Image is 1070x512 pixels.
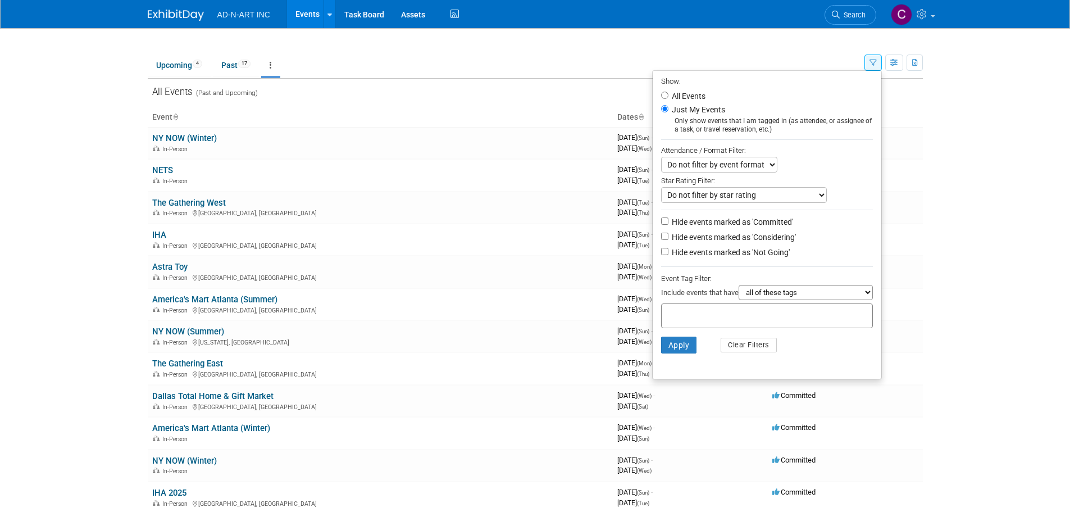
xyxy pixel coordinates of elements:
span: - [653,391,655,400]
span: [DATE] [617,176,649,184]
a: Astra Toy [152,262,188,272]
a: NY NOW (Winter) [152,456,217,466]
span: [DATE] [617,241,649,249]
span: In-Person [162,339,191,346]
label: Hide events marked as 'Considering' [670,232,796,243]
a: NETS [152,165,173,175]
label: Hide events marked as 'Not Going' [670,247,790,258]
span: (Mon) [637,360,652,366]
a: IHA 2025 [152,488,186,498]
a: NY NOW (Summer) [152,327,224,337]
span: (Wed) [637,425,652,431]
span: 17 [238,60,251,68]
label: Just My Events [670,104,725,115]
span: In-Person [162,307,191,314]
span: [DATE] [617,273,652,281]
span: [DATE] [617,133,653,142]
span: (Thu) [637,210,649,216]
span: (Tue) [637,200,649,206]
span: 4 [193,60,202,68]
span: (Sun) [637,490,649,496]
a: Dallas Total Home & Gift Market [152,391,274,401]
span: [DATE] [617,402,648,410]
span: [DATE] [617,198,653,206]
span: (Sun) [637,167,649,173]
div: [GEOGRAPHIC_DATA], [GEOGRAPHIC_DATA] [152,402,608,411]
div: Attendance / Format Filter: [661,144,873,157]
span: (Wed) [637,393,652,399]
span: - [651,165,653,174]
img: In-Person Event [153,339,160,345]
a: NY NOW (Winter) [152,133,217,143]
span: In-Person [162,436,191,443]
span: In-Person [162,468,191,475]
span: [DATE] [617,337,652,346]
span: In-Person [162,500,191,508]
span: (Tue) [637,242,649,248]
span: (Past and Upcoming) [193,89,258,97]
span: In-Person [162,242,191,250]
span: (Sun) [637,232,649,238]
div: [GEOGRAPHIC_DATA], [GEOGRAPHIC_DATA] [152,305,608,314]
img: In-Person Event [153,242,160,248]
img: In-Person Event [153,210,160,215]
span: [DATE] [617,262,655,270]
span: [DATE] [617,391,655,400]
img: In-Person Event [153,371,160,377]
a: America's Mart Atlanta (Winter) [152,423,270,433]
span: AD-N-ART INC [217,10,270,19]
span: (Wed) [637,468,652,474]
div: All Events [148,79,923,101]
div: Star Rating Filter: [661,173,873,187]
span: [DATE] [617,423,655,432]
a: The Gathering East [152,359,223,369]
span: [DATE] [617,165,653,174]
span: - [651,230,653,238]
img: In-Person Event [153,436,160,441]
span: In-Person [162,178,191,185]
span: Search [840,11,866,19]
span: Committed [772,423,816,432]
div: Event Tag Filter: [661,272,873,285]
span: [DATE] [617,434,649,442]
span: (Sun) [637,436,649,442]
span: [DATE] [617,456,653,464]
span: - [651,456,653,464]
span: [DATE] [617,208,649,216]
th: Event [148,108,613,127]
span: - [651,488,653,496]
span: [DATE] [617,499,649,507]
button: Apply [661,337,697,354]
span: [DATE] [617,327,653,335]
span: (Mon) [637,264,652,270]
span: In-Person [162,146,191,153]
img: ExhibitDay [148,10,204,21]
span: (Tue) [637,178,649,184]
span: - [651,133,653,142]
div: [GEOGRAPHIC_DATA], [GEOGRAPHIC_DATA] [152,369,608,378]
span: - [651,327,653,335]
a: Upcoming4 [148,55,211,76]
img: In-Person Event [153,500,160,506]
div: [GEOGRAPHIC_DATA], [GEOGRAPHIC_DATA] [152,273,608,282]
span: (Thu) [637,371,649,377]
span: (Sun) [637,135,649,141]
div: Only show events that I am tagged in (as attendee, or assignee of a task, or travel reservation, ... [661,117,873,134]
div: [GEOGRAPHIC_DATA], [GEOGRAPHIC_DATA] [152,241,608,250]
span: [DATE] [617,369,649,378]
img: In-Person Event [153,146,160,151]
span: (Wed) [637,146,652,152]
span: In-Person [162,274,191,282]
span: [DATE] [617,144,652,152]
span: [DATE] [617,230,653,238]
button: Clear Filters [721,338,777,352]
a: IHA [152,230,166,240]
span: In-Person [162,210,191,217]
div: [GEOGRAPHIC_DATA], [GEOGRAPHIC_DATA] [152,208,608,217]
img: In-Person Event [153,274,160,280]
span: [DATE] [617,488,653,496]
span: (Wed) [637,296,652,302]
span: [DATE] [617,466,652,474]
span: (Sun) [637,307,649,313]
span: - [651,198,653,206]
